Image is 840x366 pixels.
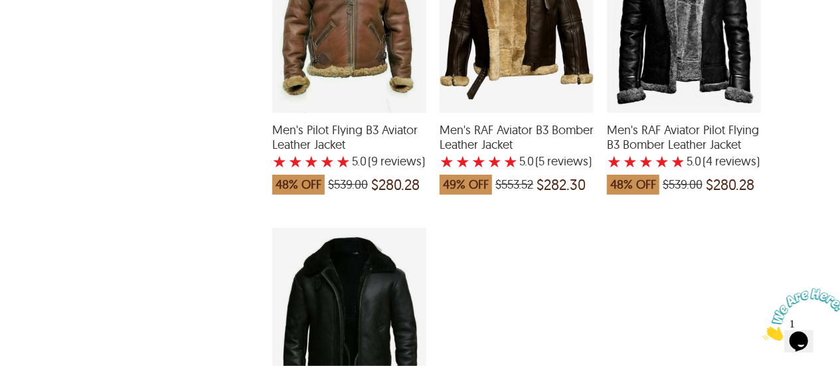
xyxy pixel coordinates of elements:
[5,5,11,17] span: 1
[368,155,425,168] span: )
[663,178,703,191] span: $539.00
[368,155,378,168] span: (9
[607,123,761,151] span: Men's RAF Aviator Pilot Flying B3 Bomber Leather Jacket
[623,155,637,168] label: 2 rating
[352,155,367,168] label: 5.0
[639,155,653,168] label: 3 rating
[456,155,470,168] label: 2 rating
[495,178,533,191] span: $553.52
[288,155,303,168] label: 2 rating
[758,283,840,346] iframe: chat widget
[537,178,586,191] span: $282.30
[320,155,335,168] label: 4 rating
[371,178,420,191] span: $280.28
[272,104,426,201] a: Men's Pilot Flying B3 Aviator Leather Jacket with a 4.999999999999999 Star Rating 9 Product Revie...
[272,123,426,151] span: Men's Pilot Flying B3 Aviator Leather Jacket
[5,5,88,58] img: Chat attention grabber
[519,155,534,168] label: 5.0
[545,155,588,168] span: reviews
[440,104,594,201] a: Men's RAF Aviator B3 Bomber Leather Jacket with a 5 Star Rating 5 Product Review which was at a p...
[713,155,756,168] span: reviews
[328,178,368,191] span: $539.00
[272,155,287,168] label: 1 rating
[535,155,592,168] span: )
[336,155,351,168] label: 5 rating
[440,155,454,168] label: 1 rating
[535,155,545,168] span: (5
[655,155,669,168] label: 4 rating
[703,155,713,168] span: (4
[687,155,701,168] label: 5.0
[503,155,518,168] label: 5 rating
[607,104,761,201] a: Men's RAF Aviator Pilot Flying B3 Bomber Leather Jacket with a 5 Star Rating 4 Product Review whi...
[471,155,486,168] label: 3 rating
[487,155,502,168] label: 4 rating
[378,155,422,168] span: reviews
[272,175,325,195] span: 48% OFF
[703,155,760,168] span: )
[671,155,685,168] label: 5 rating
[706,178,754,191] span: $280.28
[607,155,622,168] label: 1 rating
[304,155,319,168] label: 3 rating
[607,175,659,195] span: 48% OFF
[440,123,594,151] span: Men's RAF Aviator B3 Bomber Leather Jacket
[440,175,492,195] span: 49% OFF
